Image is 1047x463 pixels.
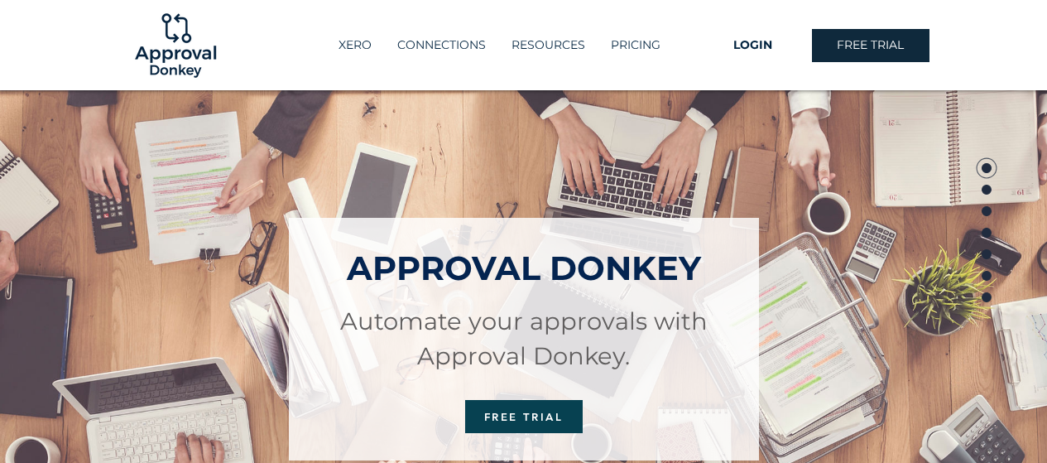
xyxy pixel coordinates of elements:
a: XERO [325,31,384,59]
nav: Site [304,31,694,59]
p: RESOURCES [503,31,593,59]
p: XERO [330,31,380,59]
span: Automate your approvals with Approval Donkey. [340,306,708,370]
div: RESOURCES [498,31,598,59]
a: FREE TRIAL [812,29,929,62]
nav: Page [975,157,998,306]
a: CONNECTIONS [384,31,498,59]
a: PRICING [598,31,673,59]
span: FREE TRIAL [484,410,564,423]
span: LOGIN [733,37,772,54]
span: FREE TRIAL [837,37,904,54]
p: PRICING [603,31,669,59]
span: APPROVAL DONKEY [347,248,701,288]
p: CONNECTIONS [389,31,494,59]
a: LOGIN [694,29,812,62]
img: Logo-01.png [131,1,220,90]
a: FREE TRIAL [465,400,583,433]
